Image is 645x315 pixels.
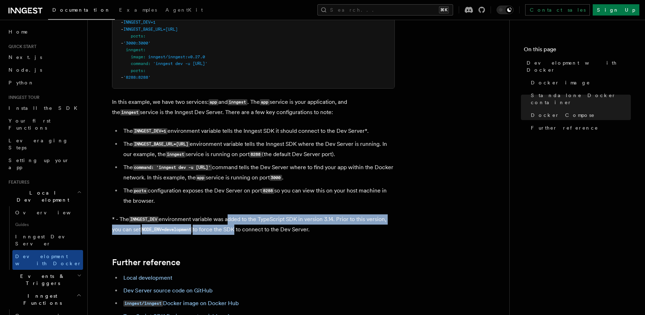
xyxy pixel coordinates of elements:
[121,162,395,183] li: The command tells the Dev Server where to find your app within the Docker network. In this exampl...
[528,121,631,134] a: Further reference
[6,273,77,287] span: Events & Triggers
[531,124,598,131] span: Further reference
[528,109,631,121] a: Docker Compose
[166,151,186,157] code: inngest
[6,51,83,64] a: Next.js
[123,287,213,294] a: Dev Server source code on GitHub
[209,99,218,105] code: app
[6,189,77,203] span: Local Development
[8,54,42,60] span: Next.js
[126,47,143,52] span: inngest
[133,128,168,134] code: INNGEST_DEV=1
[121,186,395,206] li: The configuration exposes the Dev Server on port so you can view this on your host machine in the...
[6,186,83,206] button: Local Development
[123,300,239,307] a: inngest/inngestDocker image on Docker Hub
[148,61,151,66] span: :
[52,7,111,13] span: Documentation
[12,219,83,230] span: Guides
[260,99,270,105] code: app
[121,20,123,25] span: -
[593,4,639,16] a: Sign Up
[123,301,163,307] code: inngest/inngest
[131,54,143,59] span: image
[115,2,161,19] a: Examples
[123,274,172,281] a: Local development
[6,76,83,89] a: Python
[270,175,282,181] code: 3000
[6,270,83,290] button: Events & Triggers
[6,290,83,309] button: Inngest Functions
[143,47,146,52] span: :
[153,61,207,66] span: 'inngest dev -u [URL]'
[524,45,631,57] h4: On this page
[121,27,123,32] span: -
[6,154,83,174] a: Setting up your app
[527,59,631,73] span: Development with Docker
[524,57,631,76] a: Development with Docker
[8,28,28,35] span: Home
[6,134,83,154] a: Leveraging Steps
[6,44,36,49] span: Quick start
[6,206,83,270] div: Local Development
[131,34,143,38] span: ports
[12,206,83,219] a: Overview
[531,79,590,86] span: Docker image
[497,6,514,14] button: Toggle dark mode
[528,89,631,109] a: Standalone Docker container
[12,250,83,270] a: Development with Docker
[6,114,83,134] a: Your first Functions
[133,141,190,147] code: INNGEST_BASE_URL=[URL]
[8,80,34,85] span: Python
[123,27,178,32] span: INNGEST_BASE_URL=[URL]
[6,179,29,185] span: Features
[121,41,123,46] span: -
[15,210,88,215] span: Overview
[531,112,595,119] span: Docker Compose
[165,7,203,13] span: AgentKit
[8,138,68,150] span: Leveraging Steps
[148,54,205,59] span: inngest/inngest:v0.27.0
[228,99,247,105] code: inngest
[531,92,631,106] span: Standalone Docker container
[119,7,157,13] span: Examples
[123,75,151,80] span: '8288:8288'
[120,109,140,115] code: inngest
[123,20,156,25] span: INNGEST_DEV=1
[48,2,115,20] a: Documentation
[161,2,207,19] a: AgentKit
[8,67,42,73] span: Node.js
[133,165,212,171] code: command: 'inngest dev -u [URL]'
[143,34,146,38] span: :
[15,234,76,246] span: Inngest Dev Server
[8,118,51,131] span: Your first Functions
[525,4,590,16] a: Contact sales
[8,157,69,170] span: Setting up your app
[121,139,395,160] li: The environment variable tells the Inngest SDK where the Dev Server is running. In our example, t...
[12,230,83,250] a: Inngest Dev Server
[112,257,180,267] a: Further reference
[121,75,123,80] span: -
[141,227,193,233] code: NODE_ENV=development
[439,6,449,13] kbd: ⌘K
[8,105,82,111] span: Install the SDK
[129,216,159,222] code: INNGEST_DEV
[123,41,151,46] span: '3000:3000'
[262,188,274,194] code: 8288
[250,151,262,157] code: 8288
[133,188,148,194] code: ports
[196,175,206,181] code: app
[6,64,83,76] a: Node.js
[6,95,40,100] span: Inngest tour
[6,292,76,307] span: Inngest Functions
[6,25,83,38] a: Home
[143,54,146,59] span: :
[15,254,82,266] span: Development with Docker
[131,61,148,66] span: command
[112,214,395,235] p: * - The environment variable was added to the TypeScript SDK in version 3.14. Prior to this versi...
[112,97,395,118] p: In this example, we have two services: and . The service is your application, and the service is ...
[121,126,395,136] li: The environment variable tells the Inngest SDK it should connect to the Dev Server*.
[6,102,83,114] a: Install the SDK
[528,76,631,89] a: Docker image
[131,68,143,73] span: ports
[317,4,453,16] button: Search...⌘K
